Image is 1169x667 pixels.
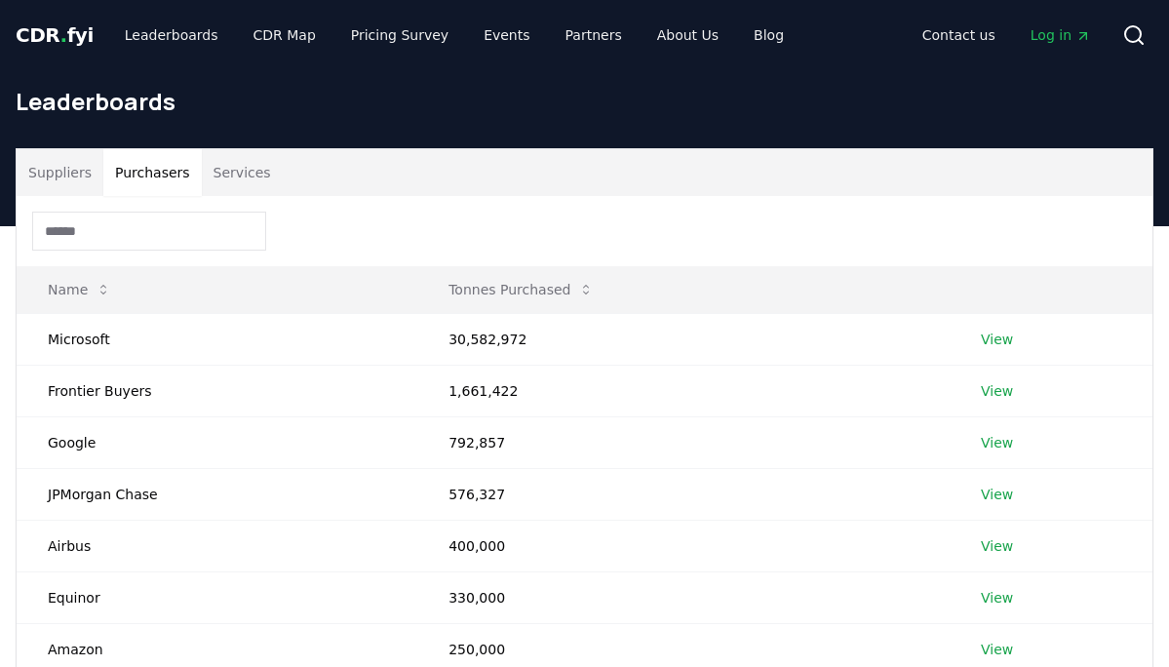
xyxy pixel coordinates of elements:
a: Leaderboards [109,18,234,53]
nav: Main [109,18,799,53]
button: Suppliers [17,149,103,196]
td: 30,582,972 [417,313,950,365]
a: About Us [642,18,734,53]
button: Services [202,149,283,196]
a: Events [468,18,545,53]
td: Equinor [17,571,417,623]
td: 792,857 [417,416,950,468]
a: Pricing Survey [335,18,464,53]
td: 330,000 [417,571,950,623]
a: View [981,588,1013,608]
a: View [981,640,1013,659]
a: CDR.fyi [16,21,94,49]
td: 1,661,422 [417,365,950,416]
td: JPMorgan Chase [17,468,417,520]
a: View [981,433,1013,452]
button: Name [32,270,127,309]
td: Frontier Buyers [17,365,417,416]
a: CDR Map [238,18,331,53]
a: Partners [550,18,638,53]
a: Log in [1015,18,1107,53]
td: Airbus [17,520,417,571]
span: CDR fyi [16,23,94,47]
td: Microsoft [17,313,417,365]
a: Blog [738,18,799,53]
td: 576,327 [417,468,950,520]
button: Purchasers [103,149,202,196]
a: View [981,330,1013,349]
td: 400,000 [417,520,950,571]
a: View [981,381,1013,401]
button: Tonnes Purchased [433,270,609,309]
a: View [981,485,1013,504]
span: . [60,23,67,47]
nav: Main [907,18,1107,53]
a: View [981,536,1013,556]
a: Contact us [907,18,1011,53]
span: Log in [1031,25,1091,45]
h1: Leaderboards [16,86,1153,117]
td: Google [17,416,417,468]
